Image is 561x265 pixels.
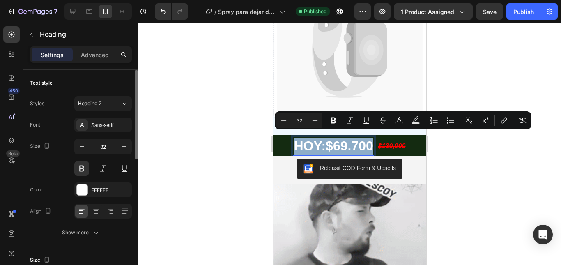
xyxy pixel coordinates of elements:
[30,121,40,129] div: Font
[54,7,57,16] p: 7
[30,79,53,87] div: Text style
[74,96,132,111] button: Heading 2
[476,3,503,20] button: Save
[483,8,497,15] span: Save
[30,206,53,217] div: Align
[394,3,473,20] button: 1 product assigned
[62,228,100,237] div: Show more
[40,29,129,39] p: Heading
[30,186,43,194] div: Color
[401,7,454,16] span: 1 product assigned
[41,51,64,59] p: Settings
[533,225,553,244] div: Open Intercom Messenger
[30,141,52,152] div: Size
[218,7,276,16] span: Spray para dejar de fumar
[8,88,20,94] div: 450
[91,122,130,129] div: Sans-serif
[513,7,534,16] div: Publish
[6,150,20,157] div: Beta
[30,225,132,240] button: Show more
[273,23,426,265] iframe: Design area
[214,7,216,16] span: /
[304,8,326,15] span: Published
[275,111,531,129] div: Editor contextual toolbar
[91,187,130,194] div: FFFFFF
[78,100,101,107] span: Heading 2
[3,3,61,20] button: 7
[506,3,541,20] button: Publish
[81,51,109,59] p: Advanced
[30,100,44,107] div: Styles
[155,3,188,20] div: Undo/Redo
